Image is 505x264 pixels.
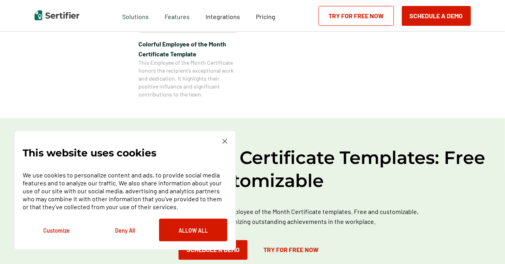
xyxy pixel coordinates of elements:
img: Cookie Popup Close [223,139,227,144]
img: Sertifier | Digital Credentialing Platform [35,10,79,20]
span: Colorful Employee of the Month Certificate Template [138,39,238,59]
p: We use cookies to personalize content and ads, to provide social media features and to analyze ou... [23,171,227,211]
span: Pricing [256,13,275,20]
button: Schedule a Demo [402,6,471,26]
span: Integrations [205,13,240,20]
button: Deny All [91,219,159,241]
a: Try for Free Now [319,6,394,26]
button: Customize [23,219,91,241]
span: Solutions [122,11,149,21]
span: This Employee of the Month Certificate honors the recipient’s exceptional work and dedication. It... [138,59,238,98]
iframe: Chat Widget [465,226,505,264]
button: Schedule a Demo [179,240,248,260]
a: Integrations [205,11,240,21]
p: This website uses cookies [23,149,156,157]
button: Allow All [159,219,227,241]
span: Features [165,11,190,21]
a: Pricing [256,11,275,21]
p: Celebrate top performers with [PERSON_NAME]'s Employee of the Month Certificate templates. Free a... [86,206,419,226]
h2: Employee of the Month Certificate Templates: Free & Customizable [15,146,491,192]
a: Try for Free Now [255,240,326,260]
